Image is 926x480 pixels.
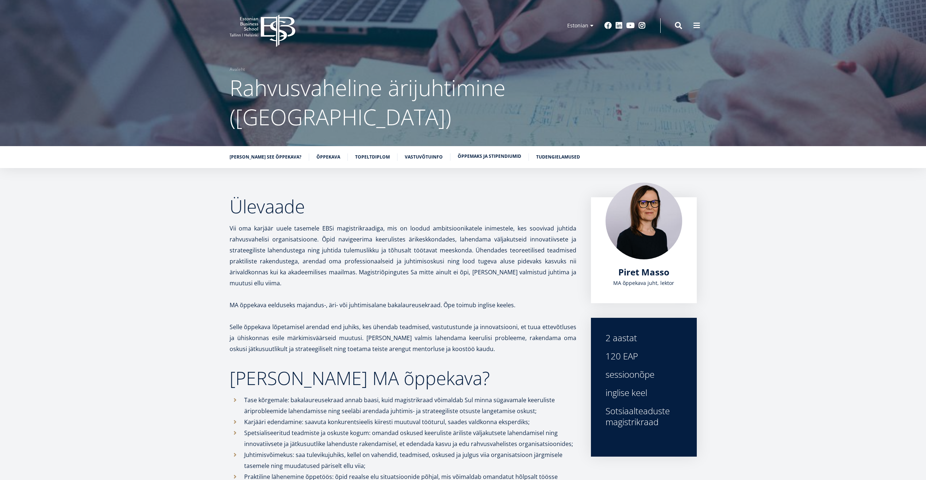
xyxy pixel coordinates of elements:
[230,73,506,132] span: Rahvusvaheline ärijuhtimine ([GEOGRAPHIC_DATA])
[615,22,623,29] a: Linkedin
[606,278,682,289] div: MA õppekava juht, lektor
[230,66,245,73] a: Avaleht
[638,22,646,29] a: Instagram
[606,183,682,259] img: Piret Masso
[230,300,576,311] p: MA õppekava eelduseks majandus-, äri- või juhtimisalane bakalaureusekraad. Õpe toimub inglise kee...
[618,267,669,278] a: Piret Masso
[606,332,682,343] div: 2 aastat
[626,22,635,29] a: Youtube
[230,321,576,354] p: Selle õppekava lõpetamisel arendad end juhiks, kes ühendab teadmised, vastutustunde ja innovatsio...
[244,395,576,416] p: Tase kõrgemale: bakalaureusekraad annab baasi, kuid magistrikraad võimaldab Sul minna sügavamale ...
[230,369,576,387] h2: [PERSON_NAME] MA õppekava?
[536,153,580,161] a: Tudengielamused
[604,22,612,29] a: Facebook
[606,351,682,362] div: 120 EAP
[606,405,682,427] div: Sotsiaalteaduste magistrikraad
[458,153,521,160] a: Õppemaks ja stipendiumid
[244,449,576,471] p: Juhtimisvõimekus: saa tulevikujuhiks, kellel on vahendid, teadmised, oskused ja julgus viia organ...
[230,153,301,161] a: [PERSON_NAME] see õppekava?
[606,369,682,380] div: sessioonõpe
[355,153,390,161] a: Topeltdiplom
[173,0,207,7] span: Perekonnanimi
[316,153,340,161] a: Õppekava
[606,387,682,398] div: inglise keel
[230,197,576,216] h2: Ülevaade
[244,416,576,427] p: Karjääri edendamine: saavuta konkurentsieelis kiiresti muutuval tööturul, saades valdkonna eksper...
[244,427,576,449] p: Spetsialiseeritud teadmiste ja oskuste kogum: omandad oskused keeruliste äriliste väljakutsete la...
[230,223,576,289] p: Vii oma karjäär uuele tasemele EBSi magistrikraadiga, mis on loodud ambitsioonikatele inimestele,...
[618,266,669,278] span: Piret Masso
[405,153,443,161] a: Vastuvõtuinfo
